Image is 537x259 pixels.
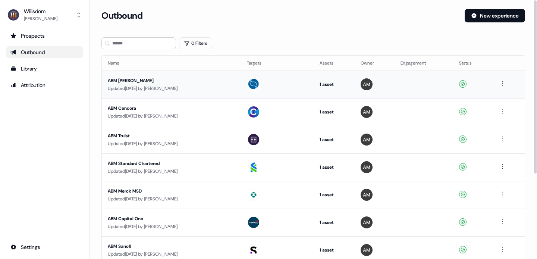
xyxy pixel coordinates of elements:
div: 1 asset [320,191,349,199]
div: Updated [DATE] by [PERSON_NAME] [108,140,235,147]
div: ABM Capital One [108,215,235,222]
div: 1 asset [320,81,349,88]
div: 1 asset [320,163,349,171]
button: New experience [465,9,525,22]
div: ABM Sanofi [108,243,235,250]
div: Library [10,65,79,72]
div: Updated [DATE] by [PERSON_NAME] [108,85,235,92]
div: [PERSON_NAME] [24,15,57,22]
div: 1 asset [320,108,349,116]
img: Ailsa [361,216,373,228]
a: Go to integrations [6,241,83,253]
th: Name [102,56,241,71]
div: Updated [DATE] by [PERSON_NAME] [108,112,235,120]
div: ABM Cencora [108,104,235,112]
div: Updated [DATE] by [PERSON_NAME] [108,250,235,258]
a: Go to templates [6,63,83,75]
div: Updated [DATE] by [PERSON_NAME] [108,168,235,175]
div: Attribution [10,81,79,89]
div: 1 asset [320,136,349,143]
div: ABM Truist [108,132,235,140]
div: Settings [10,243,79,251]
th: Targets [241,56,314,71]
button: Wiiisdom[PERSON_NAME] [6,6,83,24]
div: Prospects [10,32,79,40]
th: Owner [355,56,395,71]
div: ABM [PERSON_NAME] [108,77,235,84]
div: Updated [DATE] by [PERSON_NAME] [108,195,235,203]
a: Go to outbound experience [6,46,83,58]
img: Ailsa [361,134,373,146]
img: Ailsa [361,106,373,118]
button: 0 Filters [179,37,212,49]
img: Ailsa [361,78,373,90]
th: Status [453,56,492,71]
img: Ailsa [361,161,373,173]
img: Ailsa [361,244,373,256]
div: ABM Standard Chartered [108,160,235,167]
a: Go to attribution [6,79,83,91]
h3: Outbound [101,10,142,21]
div: Updated [DATE] by [PERSON_NAME] [108,223,235,230]
div: 1 asset [320,219,349,226]
a: Go to prospects [6,30,83,42]
div: 1 asset [320,246,349,254]
div: Wiiisdom [24,7,57,15]
img: Ailsa [361,189,373,201]
div: ABM Merck MSD [108,187,235,195]
div: Outbound [10,49,79,56]
th: Engagement [395,56,453,71]
th: Assets [314,56,355,71]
